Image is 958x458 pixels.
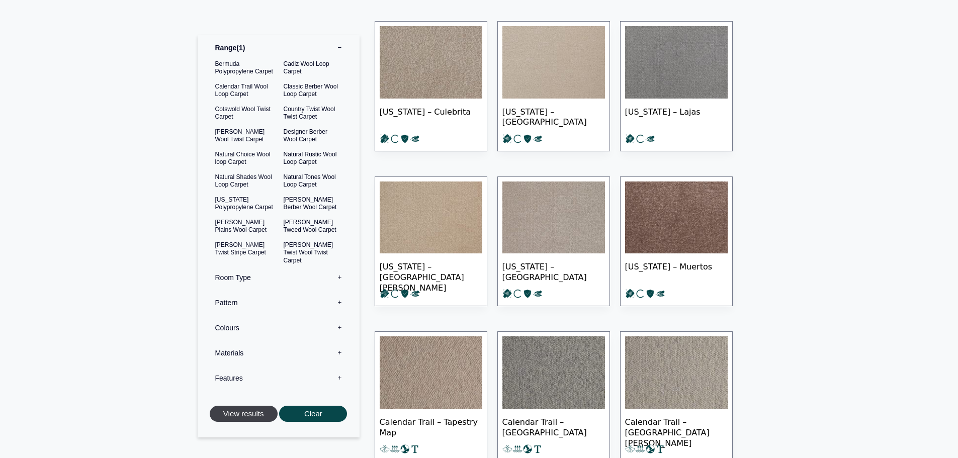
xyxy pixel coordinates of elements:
[380,253,482,289] span: [US_STATE] – [GEOGRAPHIC_DATA][PERSON_NAME]
[375,176,487,307] a: [US_STATE] – [GEOGRAPHIC_DATA][PERSON_NAME]
[205,340,352,365] label: Materials
[497,21,610,151] a: [US_STATE] – [GEOGRAPHIC_DATA]
[502,253,605,289] span: [US_STATE] – [GEOGRAPHIC_DATA]
[502,99,605,134] span: [US_STATE] – [GEOGRAPHIC_DATA]
[375,21,487,151] a: [US_STATE] – Culebrita
[620,21,733,151] a: [US_STATE] – Lajas
[625,99,728,134] span: [US_STATE] – Lajas
[380,99,482,134] span: [US_STATE] – Culebrita
[236,44,245,52] span: 1
[502,409,605,444] span: Calendar Trail – [GEOGRAPHIC_DATA]
[625,253,728,289] span: [US_STATE] – Muertos
[210,406,278,422] button: View results
[205,265,352,290] label: Room Type
[279,406,347,422] button: Clear
[625,409,728,444] span: Calendar Trail – [GEOGRAPHIC_DATA][PERSON_NAME]
[380,409,482,444] span: Calendar Trail – Tapestry Map
[205,290,352,315] label: Pattern
[205,315,352,340] label: Colours
[205,35,352,60] label: Range
[205,365,352,391] label: Features
[620,176,733,307] a: [US_STATE] – Muertos
[497,176,610,307] a: [US_STATE] – [GEOGRAPHIC_DATA]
